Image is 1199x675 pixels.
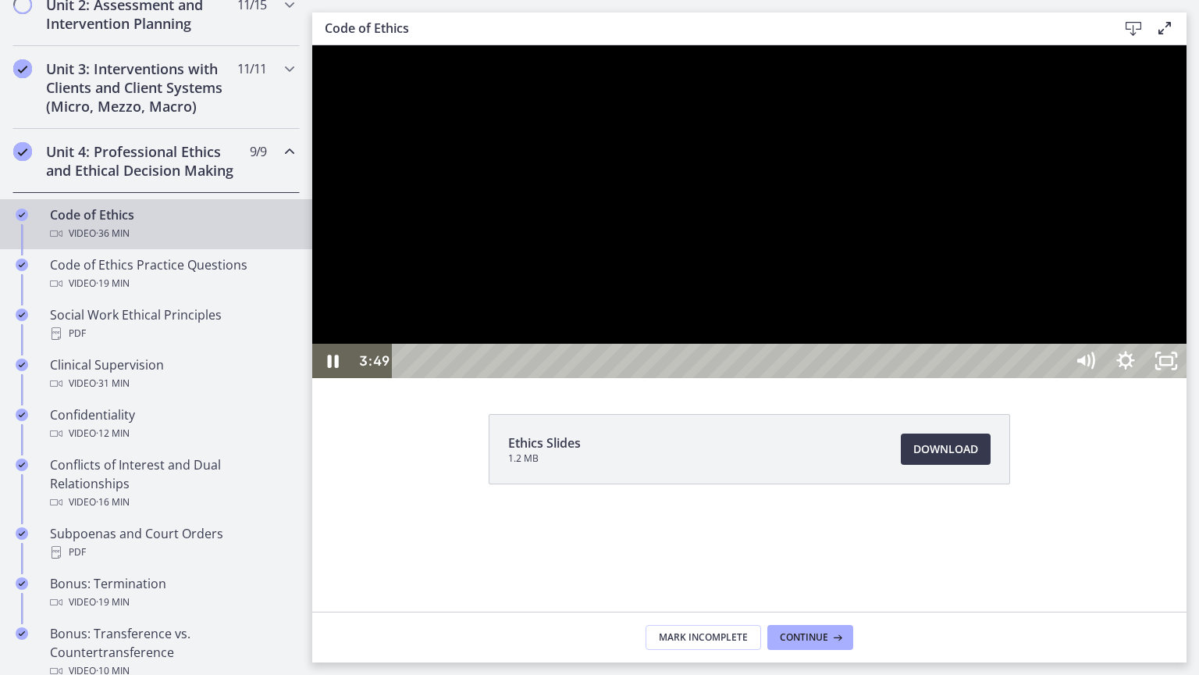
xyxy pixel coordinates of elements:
div: Social Work Ethical Principles [50,305,294,343]
h3: Code of Ethics [325,19,1093,37]
span: · 19 min [96,274,130,293]
div: Video [50,224,294,243]
i: Completed [16,209,28,221]
div: Video [50,593,294,612]
span: Ethics Slides [508,434,581,452]
i: Completed [16,627,28,640]
h2: Unit 4: Professional Ethics and Ethical Decision Making [46,142,237,180]
span: 9 / 9 [250,142,266,161]
div: Code of Ethics [50,205,294,243]
button: Mark Incomplete [646,625,761,650]
div: PDF [50,324,294,343]
i: Completed [16,409,28,421]
div: Subpoenas and Court Orders [50,524,294,562]
i: Completed [16,577,28,590]
span: · 36 min [96,224,130,243]
span: 11 / 11 [237,59,266,78]
iframe: Video Lesson [312,45,1187,378]
div: Bonus: Termination [50,574,294,612]
i: Completed [16,359,28,371]
button: Mute [752,298,793,333]
span: 1.2 MB [508,452,581,465]
i: Completed [16,259,28,271]
i: Completed [13,59,32,78]
i: Completed [13,142,32,161]
button: Unfullscreen [834,298,874,333]
div: PDF [50,543,294,562]
span: Continue [780,631,828,644]
div: Video [50,374,294,393]
span: · 16 min [96,493,130,512]
span: Download [913,440,978,459]
button: Continue [767,625,853,650]
div: Clinical Supervision [50,355,294,393]
div: Video [50,424,294,443]
button: Show settings menu [793,298,834,333]
i: Completed [16,459,28,471]
i: Completed [16,527,28,540]
div: Video [50,493,294,512]
div: Conflicts of Interest and Dual Relationships [50,455,294,512]
a: Download [901,434,991,465]
span: · 31 min [96,374,130,393]
i: Completed [16,309,28,321]
div: Code of Ethics Practice Questions [50,255,294,293]
h2: Unit 3: Interventions with Clients and Client Systems (Micro, Mezzo, Macro) [46,59,237,116]
span: Mark Incomplete [659,631,748,644]
span: · 12 min [96,424,130,443]
span: · 19 min [96,593,130,612]
div: Video [50,274,294,293]
div: Confidentiality [50,405,294,443]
